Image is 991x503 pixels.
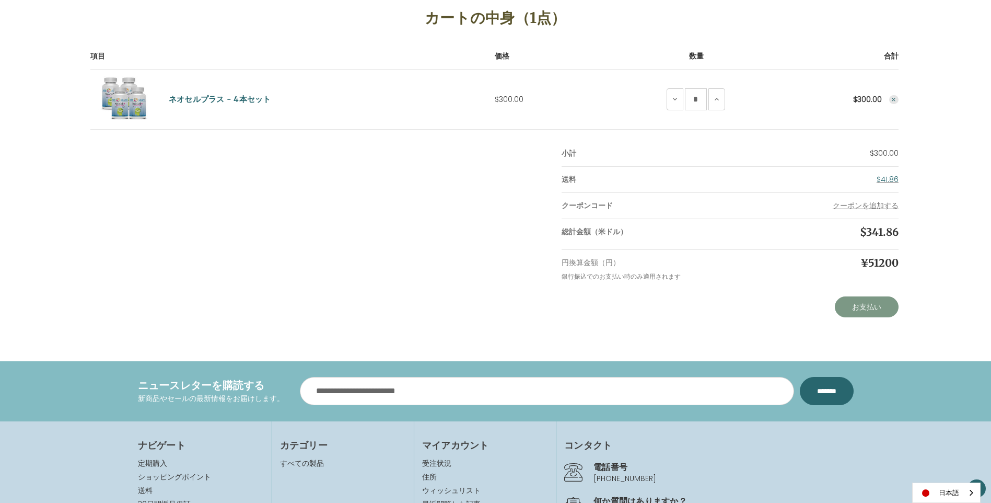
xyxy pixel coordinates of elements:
a: 送料 [138,485,153,496]
span: $300.00 [870,148,899,158]
strong: クーポンコード [562,200,613,211]
input: NeoCell Plus - 4 Save Set [685,88,707,110]
a: お支払い [835,296,899,317]
h4: 電話番号 [593,461,853,473]
a: [PHONE_NUMBER] [593,473,656,484]
a: $41.86 [877,174,899,185]
a: 日本語 [913,483,980,502]
h4: ナビゲート [138,438,264,452]
span: $300.00 [495,94,523,105]
a: すべての製品 [280,458,324,468]
a: 住所 [422,472,548,483]
th: 価格 [495,51,629,70]
p: 円換算金額（円） [562,257,730,268]
a: ショッピングポイント [138,472,211,482]
a: 定期購入 [138,458,167,468]
h4: コンタクト [564,438,853,452]
a: 受注状況 [422,458,548,469]
aside: Language selected: 日本語 [912,483,981,503]
th: 数量 [629,51,764,70]
strong: $300.00 [853,94,882,105]
strong: 総計金額（米ドル） [562,226,627,237]
th: 合計 [764,51,899,70]
a: ウィッシュリスト [422,485,548,496]
strong: 小計 [562,148,576,158]
span: ¥51200 [860,256,899,269]
th: 項目 [90,51,494,70]
h4: マイアカウント [422,438,548,452]
div: Language [912,483,981,503]
h1: カートの中身（1点） [90,7,901,29]
strong: 送料 [562,174,576,185]
h4: カテゴリー [280,438,406,452]
h4: ニュースレターを購読する [138,378,284,393]
a: ネオセルプラス - 4本セット [169,94,271,106]
button: Remove NeoCell Plus - 4 Save Set from cart [889,95,899,105]
p: 新商品やセールの最新情報をお届けします。 [138,393,284,404]
small: 銀行振込でのお支払い時のみ適用されます [562,272,681,281]
button: クーポンを追加する [833,200,899,211]
span: $341.86 [860,225,899,238]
